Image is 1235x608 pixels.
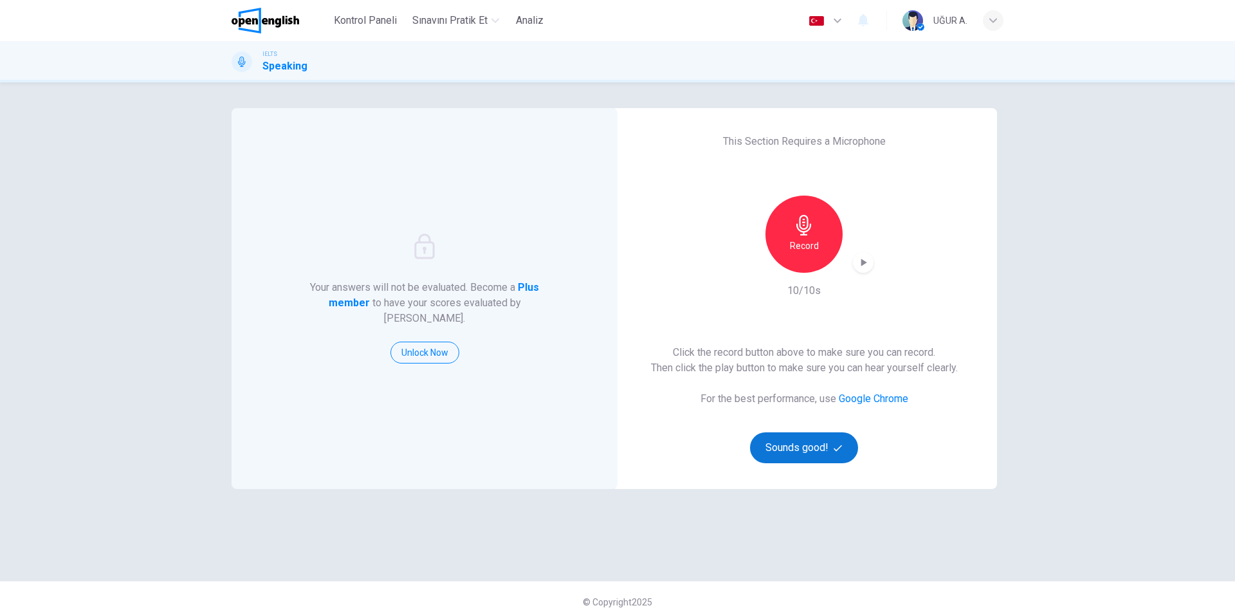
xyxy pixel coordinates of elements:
[407,9,504,32] button: Sınavını Pratik Et
[809,16,825,26] img: tr
[334,13,397,28] span: Kontrol Paneli
[262,50,277,59] span: IELTS
[329,9,402,32] button: Kontrol Paneli
[651,345,958,376] h6: Click the record button above to make sure you can record. Then click the play button to make sur...
[790,238,819,253] h6: Record
[902,10,923,31] img: Profile picture
[412,13,488,28] span: Sınavını Pratik Et
[700,391,908,407] h6: For the best performance, use
[933,13,967,28] div: UĞUR A.
[232,8,329,33] a: OpenEnglish logo
[839,392,908,405] a: Google Chrome
[516,13,544,28] span: Analiz
[309,280,541,326] h6: Your answers will not be evaluated. Become a to have your scores evaluated by [PERSON_NAME].
[765,196,843,273] button: Record
[390,342,459,364] button: Unlock Now
[787,283,821,299] h6: 10/10s
[583,597,652,607] span: © Copyright 2025
[509,9,551,32] button: Analiz
[723,134,886,149] h6: This Section Requires a Microphone
[262,59,307,74] h1: Speaking
[232,8,299,33] img: OpenEnglish logo
[750,432,858,463] button: Sounds good!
